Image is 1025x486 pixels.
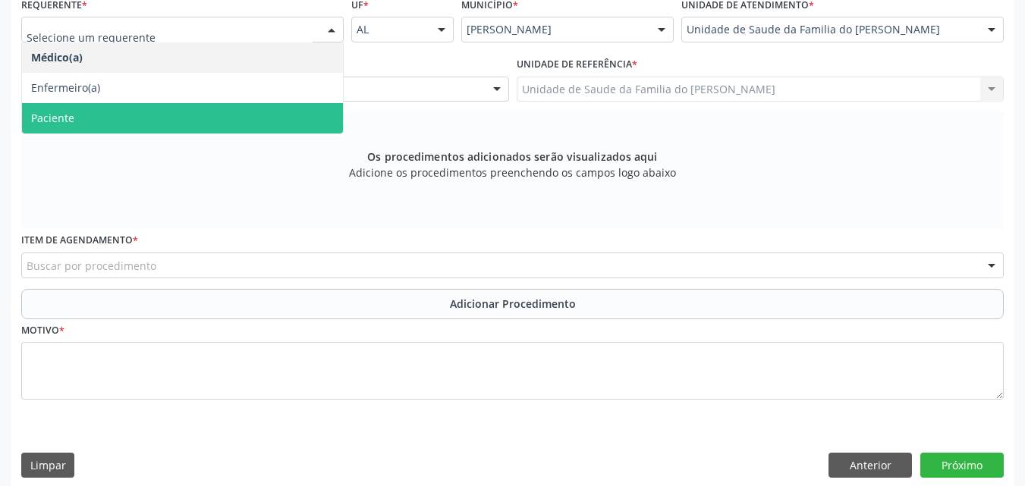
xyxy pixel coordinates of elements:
[357,22,423,37] span: AL
[27,22,313,52] input: Selecione um requerente
[349,165,676,180] span: Adicione os procedimentos preenchendo os campos logo abaixo
[31,111,74,125] span: Paciente
[21,319,64,343] label: Motivo
[21,289,1004,319] button: Adicionar Procedimento
[687,22,973,37] span: Unidade de Saude da Familia do [PERSON_NAME]
[31,50,83,64] span: Médico(a)
[21,229,138,252] label: Item de agendamento
[828,453,912,478] button: Anterior
[517,53,637,77] label: Unidade de referência
[31,80,100,95] span: Enfermeiro(a)
[367,149,657,165] span: Os procedimentos adicionados serão visualizados aqui
[920,453,1004,478] button: Próximo
[450,296,576,312] span: Adicionar Procedimento
[27,258,156,274] span: Buscar por procedimento
[467,22,643,37] span: [PERSON_NAME]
